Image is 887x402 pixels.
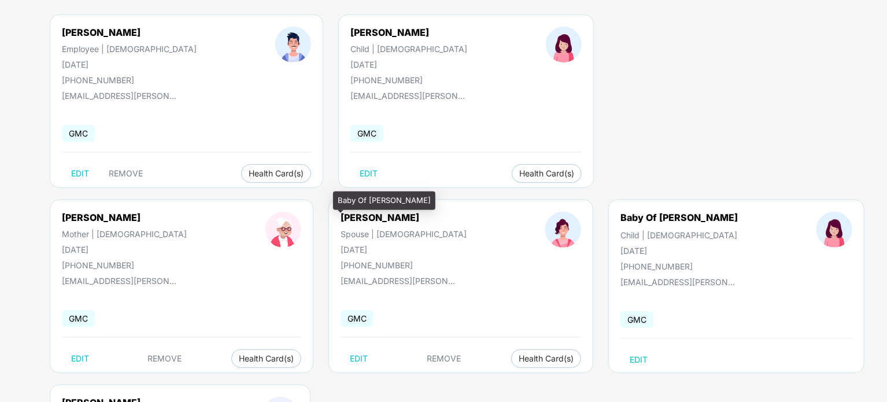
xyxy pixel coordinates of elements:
div: Baby Of [PERSON_NAME] [620,212,738,223]
button: REMOVE [99,164,152,183]
div: [EMAIL_ADDRESS][PERSON_NAME][DOMAIN_NAME] [620,277,736,287]
button: EDIT [350,164,387,183]
div: [PERSON_NAME] [350,27,467,38]
span: REMOVE [148,354,182,363]
span: EDIT [71,354,89,363]
span: GMC [341,310,374,327]
span: Health Card(s) [239,356,294,362]
img: profileImage [265,212,301,248]
span: EDIT [71,169,89,178]
img: profileImage [545,212,581,248]
img: profileImage [816,212,852,248]
span: Health Card(s) [519,356,574,362]
div: [PHONE_NUMBER] [620,261,738,271]
div: [PHONE_NUMBER] [62,75,197,85]
div: Spouse | [DEMOGRAPHIC_DATA] [341,229,467,239]
span: Health Card(s) [519,171,574,176]
div: [DATE] [620,246,738,256]
div: [EMAIL_ADDRESS][PERSON_NAME][DOMAIN_NAME] [350,91,466,101]
button: EDIT [62,164,98,183]
div: [DATE] [62,60,197,69]
button: REMOVE [418,349,471,368]
button: Health Card(s) [511,349,581,368]
span: REMOVE [427,354,461,363]
div: [PHONE_NUMBER] [341,260,467,270]
button: EDIT [62,349,98,368]
img: profileImage [546,27,582,62]
span: GMC [620,311,653,328]
span: REMOVE [109,169,143,178]
span: GMC [62,125,95,142]
button: Health Card(s) [512,164,582,183]
button: EDIT [341,349,377,368]
div: [EMAIL_ADDRESS][PERSON_NAME][DOMAIN_NAME] [62,276,178,286]
div: [DATE] [350,60,467,69]
div: [EMAIL_ADDRESS][PERSON_NAME][DOMAIN_NAME] [341,276,456,286]
img: profileImage [275,27,311,62]
div: [EMAIL_ADDRESS][PERSON_NAME][DOMAIN_NAME] [62,91,178,101]
button: REMOVE [139,349,191,368]
span: GMC [62,310,95,327]
span: GMC [350,125,383,142]
div: Mother | [DEMOGRAPHIC_DATA] [62,229,187,239]
button: Health Card(s) [231,349,301,368]
button: Health Card(s) [241,164,311,183]
span: EDIT [630,355,648,364]
div: Baby Of [PERSON_NAME] [333,191,435,210]
button: EDIT [620,351,657,369]
div: [PHONE_NUMBER] [350,75,467,85]
div: Child | [DEMOGRAPHIC_DATA] [620,230,738,240]
div: Employee | [DEMOGRAPHIC_DATA] [62,44,197,54]
div: [PERSON_NAME] [62,27,197,38]
div: [DATE] [62,245,187,255]
span: EDIT [350,354,368,363]
span: EDIT [360,169,378,178]
div: [PERSON_NAME] [62,212,187,223]
div: Child | [DEMOGRAPHIC_DATA] [350,44,467,54]
div: [DATE] [341,245,467,255]
span: Health Card(s) [249,171,304,176]
div: [PHONE_NUMBER] [62,260,187,270]
div: [PERSON_NAME] [341,212,467,223]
